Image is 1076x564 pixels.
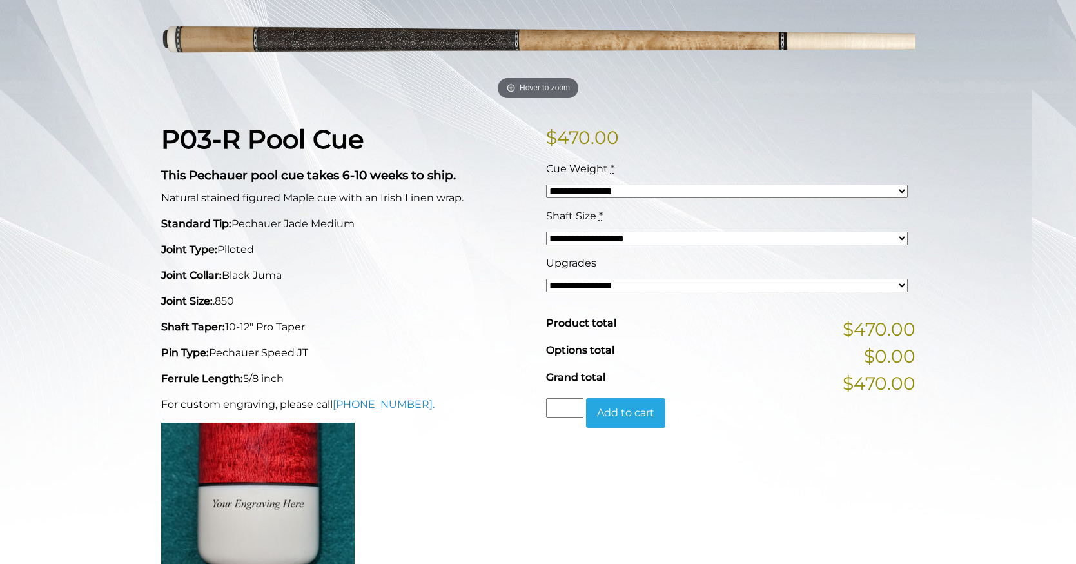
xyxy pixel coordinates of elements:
[333,398,435,410] a: [PHONE_NUMBER].
[161,243,217,256] strong: Joint Type:
[161,321,225,333] strong: Shaft Taper:
[161,371,531,387] p: 5/8 inch
[546,398,583,418] input: Product quantity
[161,242,531,257] p: Piloted
[546,371,605,383] span: Grand total
[161,268,531,283] p: Black Juma
[843,370,915,397] span: $470.00
[161,319,531,335] p: 10-12" Pro Taper
[546,344,614,356] span: Options total
[546,210,596,222] span: Shaft Size
[586,398,665,428] button: Add to cart
[161,347,209,359] strong: Pin Type:
[161,216,531,232] p: Pechauer Jade Medium
[546,257,596,269] span: Upgrades
[161,397,531,412] p: For custom engraving, please call
[161,269,222,281] strong: Joint Collar:
[611,163,614,175] abbr: required
[864,343,915,370] span: $0.00
[546,317,616,329] span: Product total
[546,126,619,148] bdi: 470.00
[161,190,531,206] p: Natural stained figured Maple cue with an Irish Linen wrap.
[161,168,456,183] strong: This Pechauer pool cue takes 6-10 weeks to ship.
[843,316,915,343] span: $470.00
[161,345,531,361] p: Pechauer Speed JT
[161,217,231,230] strong: Standard Tip:
[161,123,364,155] strong: P03-R Pool Cue
[546,163,608,175] span: Cue Weight
[546,126,557,148] span: $
[599,210,603,222] abbr: required
[161,295,213,307] strong: Joint Size:
[161,372,243,385] strong: Ferrule Length:
[161,294,531,309] p: .850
